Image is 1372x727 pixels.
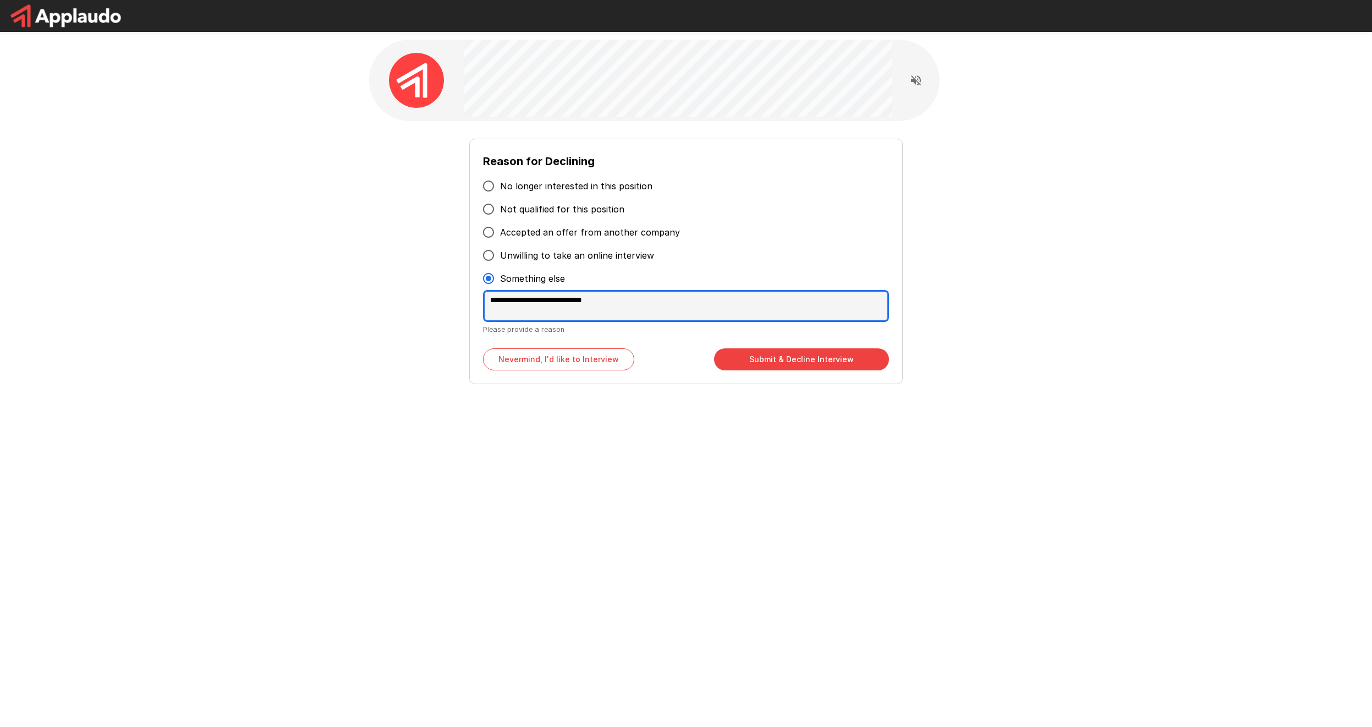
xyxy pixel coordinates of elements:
b: Reason for Declining [483,155,595,168]
span: Not qualified for this position [500,203,624,216]
span: No longer interested in this position [500,179,652,193]
button: Nevermind, I'd like to Interview [483,348,634,370]
span: Something else [500,272,565,285]
span: Unwilling to take an online interview [500,249,654,262]
span: Accepted an offer from another company [500,226,680,239]
img: applaudo_avatar.png [389,53,444,108]
button: Read questions aloud [905,69,927,91]
button: Submit & Decline Interview [714,348,889,370]
p: Please provide a reason [483,324,889,335]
